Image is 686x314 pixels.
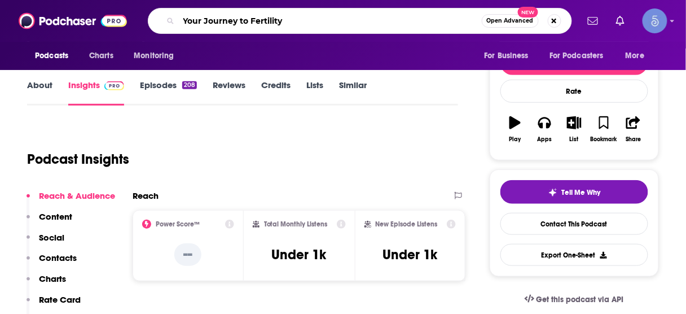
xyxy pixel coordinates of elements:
[39,273,66,284] p: Charts
[39,211,72,222] p: Content
[643,8,667,33] span: Logged in as Spiral5-G1
[589,109,618,150] button: Bookmark
[376,220,438,228] h2: New Episode Listens
[476,45,543,67] button: open menu
[537,295,624,304] span: Get this podcast via API
[89,48,113,64] span: Charts
[264,220,328,228] h2: Total Monthly Listens
[19,10,127,32] img: Podchaser - Follow, Share and Rate Podcasts
[538,136,552,143] div: Apps
[148,8,572,34] div: Search podcasts, credits, & more...
[272,246,327,263] h3: Under 1k
[549,48,604,64] span: For Podcasters
[27,45,83,67] button: open menu
[27,151,129,168] h1: Podcast Insights
[261,80,291,106] a: Credits
[39,232,64,243] p: Social
[27,232,64,253] button: Social
[306,80,323,106] a: Lists
[500,109,530,150] button: Play
[27,273,66,294] button: Charts
[570,136,579,143] div: List
[156,220,200,228] h2: Power Score™
[39,190,115,201] p: Reach & Audience
[39,252,77,263] p: Contacts
[382,246,437,263] h3: Under 1k
[500,180,648,204] button: tell me why sparkleTell Me Why
[509,136,521,143] div: Play
[140,80,197,106] a: Episodes208
[583,11,603,30] a: Show notifications dropdown
[591,136,617,143] div: Bookmark
[27,190,115,211] button: Reach & Audience
[518,7,538,18] span: New
[612,11,629,30] a: Show notifications dropdown
[68,80,124,106] a: InsightsPodchaser Pro
[179,12,482,30] input: Search podcasts, credits, & more...
[482,14,539,28] button: Open AdvancedNew
[542,45,620,67] button: open menu
[548,188,557,197] img: tell me why sparkle
[500,213,648,235] a: Contact This Podcast
[39,294,81,305] p: Rate Card
[560,109,589,150] button: List
[174,243,201,266] p: --
[82,45,120,67] a: Charts
[619,109,648,150] button: Share
[562,188,601,197] span: Tell Me Why
[35,48,68,64] span: Podcasts
[516,286,633,313] a: Get this podcast via API
[126,45,188,67] button: open menu
[182,81,197,89] div: 208
[484,48,529,64] span: For Business
[530,109,559,150] button: Apps
[27,211,72,232] button: Content
[104,81,124,90] img: Podchaser Pro
[618,45,659,67] button: open menu
[500,80,648,103] div: Rate
[643,8,667,33] button: Show profile menu
[500,244,648,266] button: Export One-Sheet
[27,80,52,106] a: About
[134,48,174,64] span: Monitoring
[133,190,159,201] h2: Reach
[487,18,534,24] span: Open Advanced
[626,48,645,64] span: More
[339,80,367,106] a: Similar
[27,252,77,273] button: Contacts
[626,136,641,143] div: Share
[643,8,667,33] img: User Profile
[213,80,245,106] a: Reviews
